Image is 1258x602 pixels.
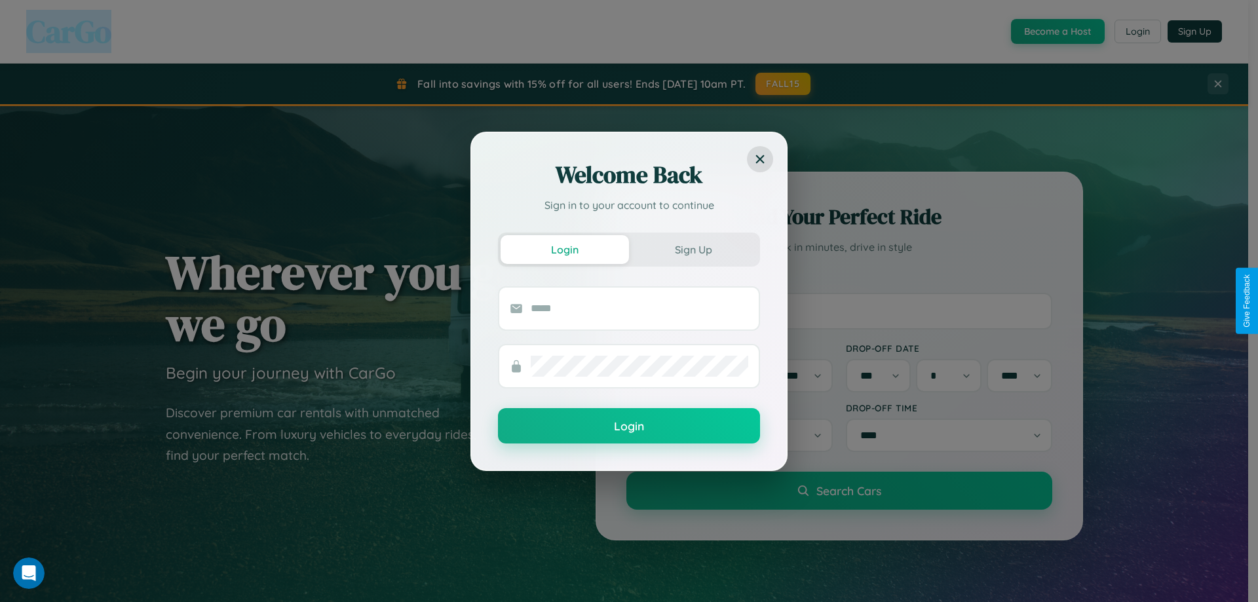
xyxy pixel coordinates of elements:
[498,197,760,213] p: Sign in to your account to continue
[498,408,760,443] button: Login
[629,235,757,264] button: Sign Up
[1242,274,1251,328] div: Give Feedback
[498,159,760,191] h2: Welcome Back
[13,557,45,589] iframe: Intercom live chat
[501,235,629,264] button: Login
